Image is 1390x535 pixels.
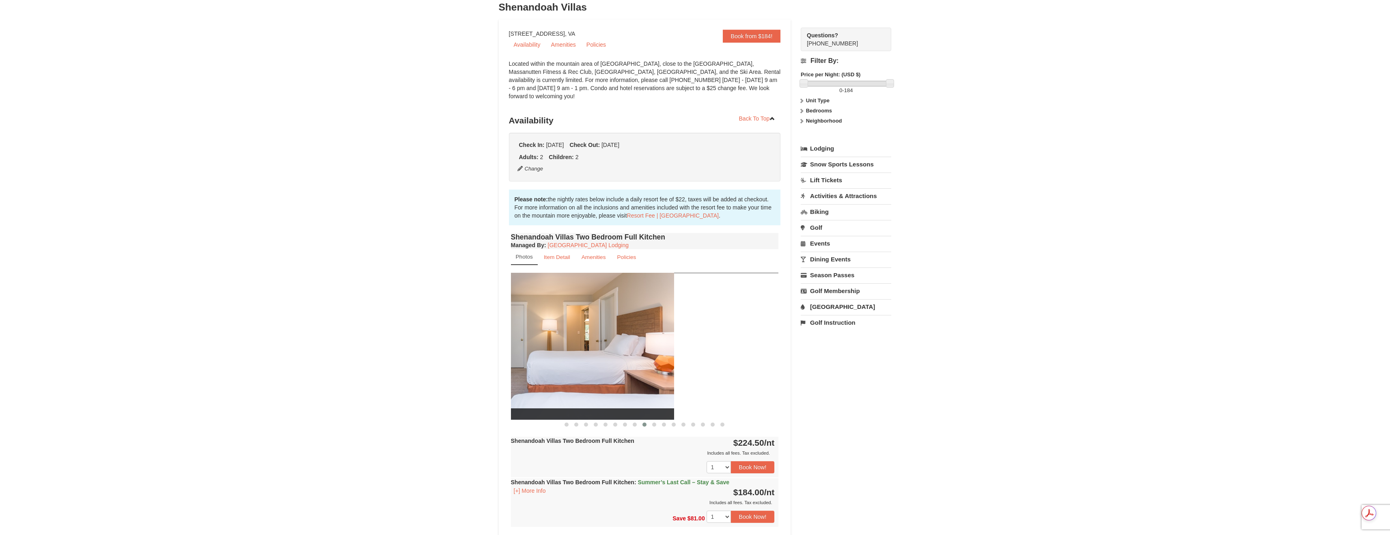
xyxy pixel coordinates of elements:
[519,142,545,148] strong: Check In:
[731,461,775,473] button: Book Now!
[509,39,545,51] a: Availability
[807,32,838,39] strong: Questions?
[807,31,877,47] span: [PHONE_NUMBER]
[801,188,891,203] a: Activities & Attractions
[511,438,634,444] strong: Shenandoah Villas Two Bedroom Full Kitchen
[519,154,539,160] strong: Adults:
[548,242,629,248] a: [GEOGRAPHIC_DATA] Lodging
[511,479,730,485] strong: Shenandoah Villas Two Bedroom Full Kitchen
[627,212,719,219] a: Resort Fee | [GEOGRAPHIC_DATA]
[801,283,891,298] a: Golf Membership
[509,60,781,108] div: Located within the mountain area of [GEOGRAPHIC_DATA], close to the [GEOGRAPHIC_DATA], Massanutte...
[672,515,686,522] span: Save
[509,190,781,225] div: the nightly rates below include a daily resort fee of $22, taxes will be added at checkout. For m...
[511,486,549,495] button: [+] More Info
[801,315,891,330] a: Golf Instruction
[546,142,564,148] span: [DATE]
[638,479,729,485] span: Summer’s Last Call – Stay & Save
[569,142,600,148] strong: Check Out:
[801,236,891,251] a: Events
[539,249,575,265] a: Item Detail
[511,233,779,241] h4: Shenandoah Villas Two Bedroom Full Kitchen
[540,154,543,160] span: 2
[582,254,606,260] small: Amenities
[731,511,775,523] button: Book Now!
[723,30,781,43] a: Book from $184!
[612,249,641,265] a: Policies
[511,498,775,507] div: Includes all fees. Tax excluded.
[576,249,611,265] a: Amenities
[509,112,781,129] h3: Availability
[687,515,705,522] span: $81.00
[511,242,544,248] span: Managed By
[764,488,775,497] span: /nt
[634,479,636,485] span: :
[575,154,579,160] span: 2
[801,252,891,267] a: Dining Events
[839,87,842,93] span: 0
[511,449,775,457] div: Includes all fees. Tax excluded.
[549,154,573,160] strong: Children:
[801,173,891,188] a: Lift Tickets
[544,254,570,260] small: Item Detail
[801,71,860,78] strong: Price per Night: (USD $)
[601,142,619,148] span: [DATE]
[801,57,891,65] h4: Filter By:
[801,157,891,172] a: Snow Sports Lessons
[406,273,674,419] img: Renovated Condo (layout varies)
[406,408,674,420] span: Renovated Condo (layout varies)
[844,87,853,93] span: 184
[582,39,611,51] a: Policies
[516,254,533,260] small: Photos
[801,86,891,95] label: -
[515,196,548,203] strong: Please note:
[546,39,580,51] a: Amenities
[806,118,842,124] strong: Neighborhood
[733,438,775,447] strong: $224.50
[734,112,781,125] a: Back To Top
[806,97,830,104] strong: Unit Type
[511,249,538,265] a: Photos
[511,242,546,248] strong: :
[733,488,764,497] span: $184.00
[801,204,891,219] a: Biking
[801,220,891,235] a: Golf
[801,141,891,156] a: Lodging
[617,254,636,260] small: Policies
[764,438,775,447] span: /nt
[517,164,544,173] button: Change
[806,108,832,114] strong: Bedrooms
[801,299,891,314] a: [GEOGRAPHIC_DATA]
[801,267,891,283] a: Season Passes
